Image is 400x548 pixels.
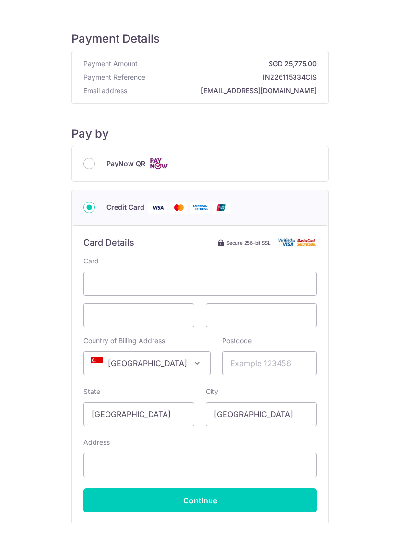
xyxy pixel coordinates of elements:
[84,352,210,375] span: Singapore
[83,387,100,396] label: State
[83,336,165,345] label: Country of Billing Address
[226,239,271,247] span: Secure 256-bit SSL
[222,336,252,345] label: Postcode
[83,256,99,266] label: Card
[83,438,110,447] label: Address
[206,387,218,396] label: City
[83,72,145,82] span: Payment Reference
[222,351,317,375] input: Example 123456
[212,202,231,214] img: Union Pay
[278,238,317,247] img: Card secure
[141,59,317,69] strong: SGD 25,775.00
[83,488,317,512] input: Continue
[106,202,144,213] span: Credit Card
[71,127,329,141] h5: Pay by
[190,202,210,214] img: American Express
[149,158,168,170] img: Cards logo
[83,351,211,375] span: Singapore
[169,202,188,214] img: Mastercard
[71,32,329,46] h5: Payment Details
[83,237,134,249] h6: Card Details
[83,202,317,214] div: Credit Card Visa Mastercard American Express Union Pay
[148,202,167,214] img: Visa
[83,86,127,95] span: Email address
[83,59,138,69] span: Payment Amount
[83,158,317,170] div: PayNow QR Cards logo
[214,310,308,321] iframe: Secure card security code input frame
[92,310,186,321] iframe: Secure card expiration date input frame
[92,278,308,289] iframe: Secure card number input frame
[106,158,145,169] span: PayNow QR
[131,86,317,95] strong: [EMAIL_ADDRESS][DOMAIN_NAME]
[149,72,317,82] strong: IN226115334CIS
